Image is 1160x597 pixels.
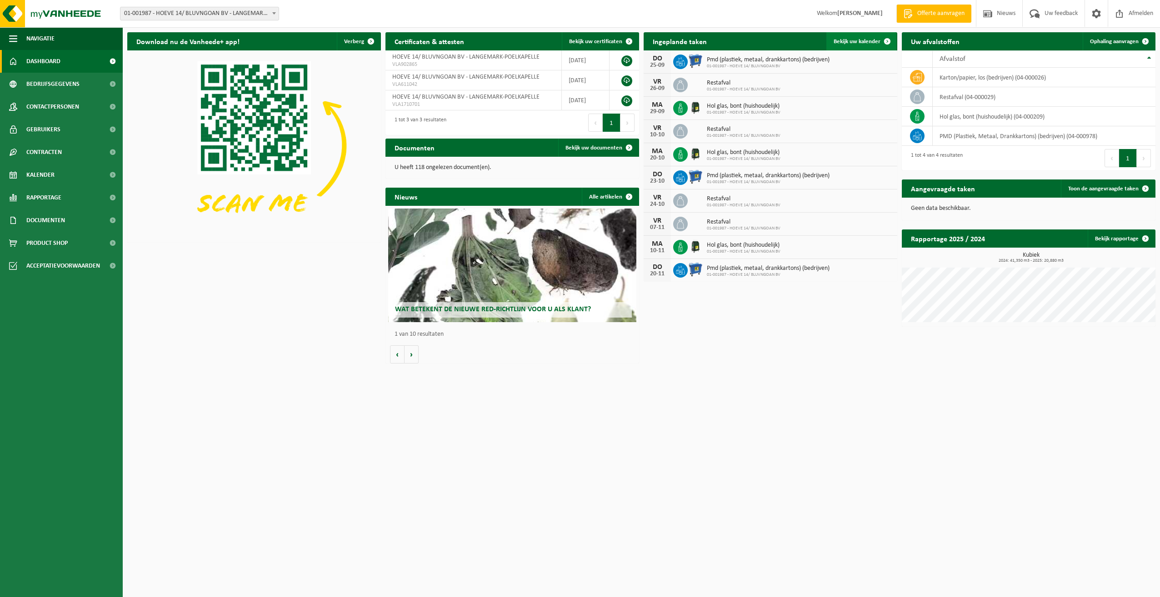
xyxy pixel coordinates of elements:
span: Gebruikers [26,118,60,141]
h2: Nieuws [385,188,426,205]
span: VLA902865 [392,61,555,68]
span: Kalender [26,164,55,186]
img: CR-HR-1C-1000-PES-01 [688,146,703,161]
div: 1 tot 4 van 4 resultaten [906,148,963,168]
span: Bedrijfsgegevens [26,73,80,95]
a: Wat betekent de nieuwe RED-richtlijn voor u als klant? [388,209,637,322]
span: Hol glas, bont (huishoudelijk) [707,103,780,110]
h2: Documenten [385,139,444,156]
div: 1 tot 3 van 3 resultaten [390,113,446,133]
h2: Download nu de Vanheede+ app! [127,32,249,50]
span: 01-001987 - HOEVE 14/ BLUVNGOAN BV [707,156,780,162]
button: Vorige [390,345,405,363]
span: Documenten [26,209,65,232]
span: 01-001987 - HOEVE 14/ BLUVNGOAN BV [707,226,780,231]
div: 07-11 [648,224,666,231]
span: Pmd (plastiek, metaal, drankkartons) (bedrijven) [707,265,830,272]
span: 01-001987 - HOEVE 14/ BLUVNGOAN BV [707,179,830,185]
div: MA [648,101,666,109]
span: VLA1710701 [392,101,555,108]
img: Download de VHEPlus App [127,50,381,241]
div: MA [648,148,666,155]
span: 01-001987 - HOEVE 14/ BLUVNGOAN BV [707,133,780,139]
a: Bekijk uw kalender [826,32,896,50]
a: Bekijk uw documenten [558,139,638,157]
div: MA [648,240,666,248]
span: Restafval [707,195,780,203]
span: Product Shop [26,232,68,254]
span: Afvalstof [940,55,965,63]
img: CR-HR-1C-1000-PES-01 [688,99,703,115]
span: Restafval [707,80,780,87]
h2: Rapportage 2025 / 2024 [902,229,994,247]
p: Geen data beschikbaar. [911,205,1146,212]
button: Previous [588,114,603,132]
span: Restafval [707,219,780,226]
span: Hol glas, bont (huishoudelijk) [707,242,780,249]
span: VLA611042 [392,81,555,88]
span: Navigatie [26,27,55,50]
img: WB-0770-HPE-BE-01 [688,262,703,277]
a: Ophaling aanvragen [1083,32,1155,50]
span: Acceptatievoorwaarden [26,254,100,277]
span: Dashboard [26,50,60,73]
img: WB-0770-HPE-BE-01 [688,169,703,184]
span: Contracten [26,141,62,164]
img: WB-0770-HPE-BE-01 [688,53,703,69]
span: 01-001987 - HOEVE 14/ BLUVNGOAN BV [707,203,780,208]
div: 23-10 [648,178,666,184]
span: 01-001987 - HOEVE 14/ BLUVNGOAN BV - LANGEMARK-POELKAPELLE [120,7,279,20]
span: 01-001987 - HOEVE 14/ BLUVNGOAN BV [707,64,830,69]
td: [DATE] [562,50,610,70]
span: 01-001987 - HOEVE 14/ BLUVNGOAN BV [707,110,780,115]
div: DO [648,264,666,271]
span: 01-001987 - HOEVE 14/ BLUVNGOAN BV [707,272,830,278]
button: Next [620,114,635,132]
td: hol glas, bont (huishoudelijk) (04-000209) [933,107,1155,126]
h3: Kubiek [906,252,1155,263]
p: U heeft 118 ongelezen document(en). [395,164,630,171]
div: 24-10 [648,201,666,208]
div: 26-09 [648,85,666,92]
td: karton/papier, los (bedrijven) (04-000026) [933,68,1155,87]
div: 10-10 [648,132,666,138]
button: Verberg [337,32,380,50]
td: [DATE] [562,70,610,90]
span: 2024: 41,350 m3 - 2025: 20,880 m3 [906,259,1155,263]
a: Alle artikelen [582,188,638,206]
div: VR [648,217,666,224]
button: Previous [1105,149,1119,167]
div: VR [648,78,666,85]
span: 01-001987 - HOEVE 14/ BLUVNGOAN BV [707,249,780,254]
span: Wat betekent de nieuwe RED-richtlijn voor u als klant? [395,306,591,313]
span: Verberg [344,39,364,45]
a: Bekijk rapportage [1088,229,1155,248]
button: Volgende [405,345,419,363]
button: 1 [603,114,620,132]
td: PMD (Plastiek, Metaal, Drankkartons) (bedrijven) (04-000978) [933,126,1155,146]
div: 10-11 [648,248,666,254]
a: Toon de aangevraagde taken [1061,179,1155,198]
a: Offerte aanvragen [896,5,971,23]
h2: Ingeplande taken [644,32,716,50]
span: Rapportage [26,186,61,209]
span: Bekijk uw certificaten [569,39,622,45]
a: Bekijk uw certificaten [562,32,638,50]
h2: Certificaten & attesten [385,32,473,50]
div: VR [648,124,666,132]
td: [DATE] [562,90,610,110]
p: 1 van 10 resultaten [395,331,635,338]
span: Pmd (plastiek, metaal, drankkartons) (bedrijven) [707,172,830,179]
div: DO [648,171,666,178]
div: 25-09 [648,62,666,69]
span: 01-001987 - HOEVE 14/ BLUVNGOAN BV [707,87,780,92]
div: 20-11 [648,271,666,277]
span: Pmd (plastiek, metaal, drankkartons) (bedrijven) [707,56,830,64]
div: 20-10 [648,155,666,161]
span: Contactpersonen [26,95,79,118]
img: CR-HR-1C-1000-PES-01 [688,239,703,254]
button: Next [1137,149,1151,167]
span: Ophaling aanvragen [1090,39,1139,45]
h2: Uw afvalstoffen [902,32,969,50]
